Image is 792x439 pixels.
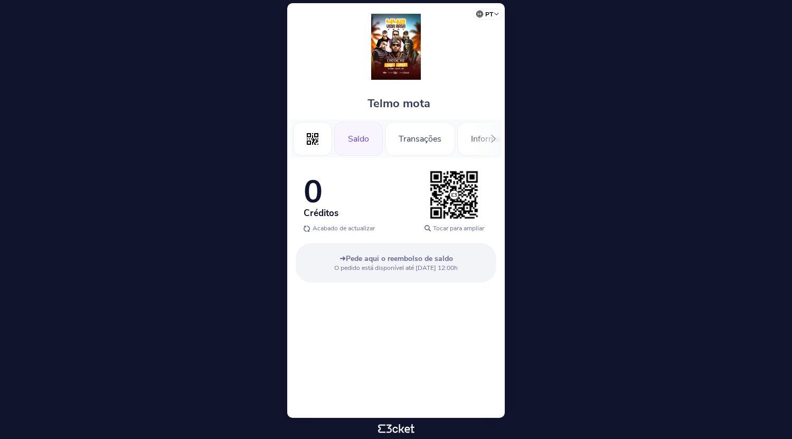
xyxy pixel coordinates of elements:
span: 0 [304,170,323,213]
div: Transações [385,122,455,156]
a: Saldo [334,132,383,144]
div: Informações [457,122,531,156]
span: Acabado de actualizar [313,224,375,232]
div: Saldo [334,122,383,156]
img: Orochi & Zara G [371,14,421,80]
span: Telmo mota [367,96,430,111]
span: Pede aqui o reembolso de saldo [346,254,453,264]
span: Tocar para ampliar [433,224,484,232]
p: ➜ [304,254,488,264]
p: O pedido está disponível até [DATE] 12:00h [304,264,488,272]
a: Transações [385,132,455,144]
a: Informações [457,132,531,144]
img: transparent_placeholder.3f4e7402.png [428,169,480,221]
